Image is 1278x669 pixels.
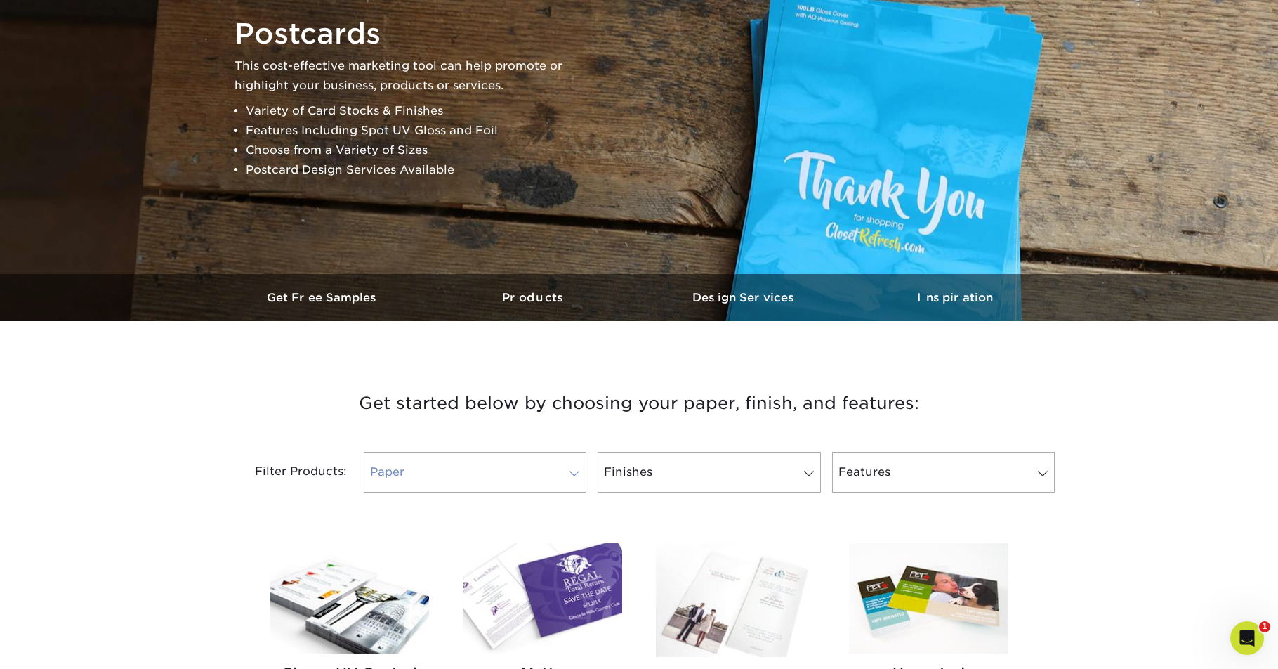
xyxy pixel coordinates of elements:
img: Matte w/ Spot UV Postcards [656,543,815,657]
a: Features [832,452,1055,493]
a: Finishes [598,452,820,493]
h3: Get Free Samples [218,291,428,304]
a: Design Services [639,274,850,321]
a: Paper [364,452,586,493]
img: Matte Postcards [463,543,622,654]
a: Inspiration [850,274,1060,321]
h3: Get started below by choosing your paper, finish, and features: [228,372,1050,435]
img: Uncoated Postcards [849,543,1008,654]
li: Choose from a Variety of Sizes [246,141,586,160]
img: Glossy UV Coated Postcards [270,543,429,654]
div: Filter Products: [218,452,358,493]
li: Variety of Card Stocks & Finishes [246,101,586,121]
h3: Design Services [639,291,850,304]
a: Get Free Samples [218,274,428,321]
h1: Postcards [235,17,586,51]
p: This cost-effective marketing tool can help promote or highlight your business, products or servi... [235,56,586,96]
h3: Inspiration [850,291,1060,304]
span: 1 [1259,621,1270,632]
iframe: Intercom live chat [1230,621,1264,655]
li: Features Including Spot UV Gloss and Foil [246,121,586,141]
li: Postcard Design Services Available [246,160,586,180]
a: Products [428,274,639,321]
h3: Products [428,291,639,304]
